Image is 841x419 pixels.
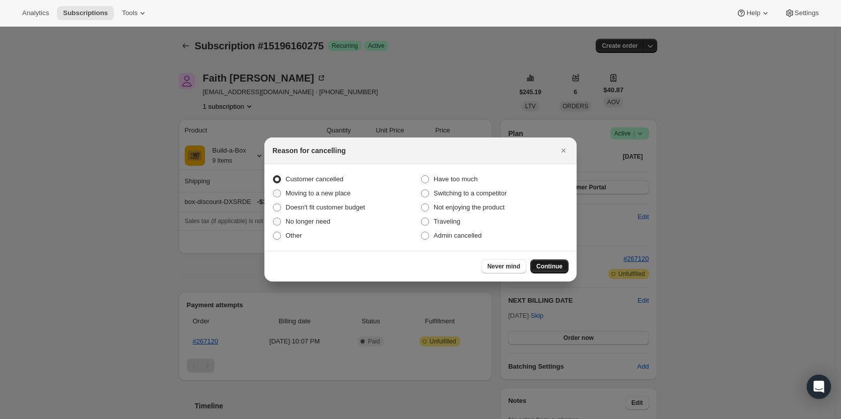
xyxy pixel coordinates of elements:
span: Not enjoying the product [434,203,505,211]
button: Analytics [16,6,55,20]
span: Settings [795,9,819,17]
span: Subscriptions [63,9,108,17]
span: Tools [122,9,137,17]
span: Moving to a new place [286,189,351,197]
span: Admin cancelled [434,232,481,239]
span: Customer cancelled [286,175,343,183]
div: Open Intercom Messenger [807,375,831,399]
span: Traveling [434,218,460,225]
button: Settings [779,6,825,20]
span: Switching to a competitor [434,189,507,197]
button: Help [730,6,776,20]
span: Other [286,232,302,239]
button: Subscriptions [57,6,114,20]
button: Close [556,144,571,158]
span: Have too much [434,175,477,183]
button: Tools [116,6,154,20]
span: Doesn't fit customer budget [286,203,365,211]
button: Continue [530,259,569,273]
span: Continue [536,262,563,270]
span: Help [746,9,760,17]
span: No longer need [286,218,330,225]
span: Never mind [487,262,520,270]
button: Never mind [481,259,526,273]
h2: Reason for cancelling [272,146,345,156]
span: Analytics [22,9,49,17]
